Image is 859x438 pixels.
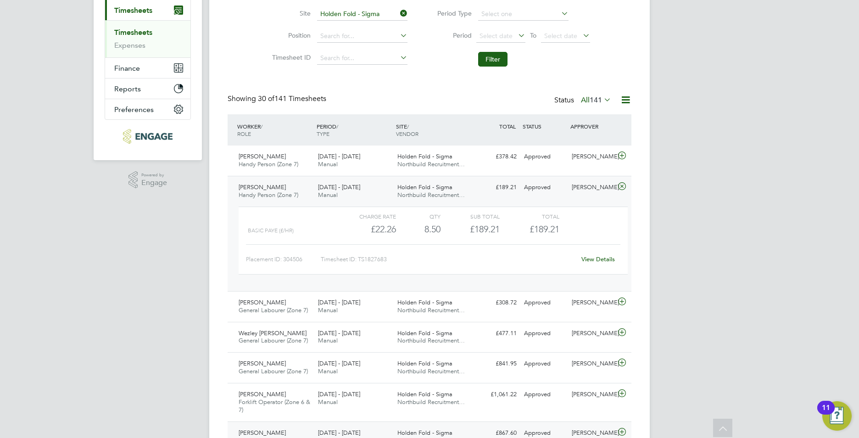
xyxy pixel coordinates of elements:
div: Total [500,211,559,222]
span: Handy Person (Zone 7) [239,160,298,168]
span: Manual [318,367,338,375]
span: To [527,29,539,41]
span: Timesheets [114,6,152,15]
div: Timesheet ID: TS1827683 [321,252,575,267]
div: [PERSON_NAME] [568,326,616,341]
span: Holden Fold - Sigma [397,359,452,367]
div: £189.21 [441,222,500,237]
div: [PERSON_NAME] [568,295,616,310]
div: Timesheets [105,20,190,57]
span: [DATE] - [DATE] [318,152,360,160]
div: Approved [520,180,568,195]
span: VENDOR [396,130,418,137]
div: Approved [520,356,568,371]
input: Search for... [317,30,407,43]
span: Wezley [PERSON_NAME] [239,329,307,337]
div: £477.11 [473,326,520,341]
span: [PERSON_NAME] [239,359,286,367]
div: £841.95 [473,356,520,371]
div: Status [554,94,613,107]
span: / [261,123,262,130]
span: Manual [318,160,338,168]
button: Filter [478,52,508,67]
div: Approved [520,326,568,341]
span: / [336,123,338,130]
span: 141 [590,95,602,105]
button: Reports [105,79,190,99]
span: / [407,123,409,130]
span: General Labourer (Zone 7) [239,367,308,375]
div: Sub Total [441,211,500,222]
span: £189.21 [530,224,559,235]
span: [PERSON_NAME] [239,183,286,191]
div: SITE [394,118,473,142]
span: [DATE] - [DATE] [318,329,360,337]
span: Northbuild Recruitment… [397,160,465,168]
div: £378.42 [473,149,520,164]
div: APPROVER [568,118,616,135]
span: Reports [114,84,141,93]
a: View Details [581,255,615,263]
span: Manual [318,191,338,199]
button: Finance [105,58,190,78]
label: All [581,95,611,105]
span: TYPE [317,130,329,137]
span: TOTAL [499,123,516,130]
span: Holden Fold - Sigma [397,329,452,337]
span: ROLE [237,130,251,137]
span: [PERSON_NAME] [239,390,286,398]
span: [DATE] - [DATE] [318,390,360,398]
span: Finance [114,64,140,73]
input: Select one [478,8,569,21]
div: 11 [822,408,830,420]
span: [PERSON_NAME] [239,429,286,437]
div: Approved [520,387,568,402]
button: Preferences [105,99,190,119]
a: Expenses [114,41,145,50]
span: Holden Fold - Sigma [397,429,452,437]
span: 30 of [258,94,274,103]
div: Placement ID: 304506 [246,252,321,267]
a: Timesheets [114,28,152,37]
div: [PERSON_NAME] [568,180,616,195]
span: [DATE] - [DATE] [318,359,360,367]
span: BASIC PAYE (£/HR) [248,227,294,234]
span: [DATE] - [DATE] [318,298,360,306]
label: Timesheet ID [269,53,311,62]
span: Holden Fold - Sigma [397,152,452,160]
div: £189.21 [473,180,520,195]
input: Search for... [317,52,407,65]
a: Powered byEngage [128,171,167,189]
div: [PERSON_NAME] [568,356,616,371]
span: Engage [141,179,167,187]
button: Open Resource Center, 11 new notifications [822,401,852,431]
span: Powered by [141,171,167,179]
span: Holden Fold - Sigma [397,298,452,306]
div: £22.26 [337,222,396,237]
div: Approved [520,295,568,310]
span: Northbuild Recruitment… [397,337,465,344]
span: Preferences [114,105,154,114]
div: [PERSON_NAME] [568,387,616,402]
span: Northbuild Recruitment… [397,398,465,406]
span: [PERSON_NAME] [239,152,286,160]
label: Period Type [430,9,472,17]
span: [PERSON_NAME] [239,298,286,306]
span: General Labourer (Zone 7) [239,337,308,344]
span: Handy Person (Zone 7) [239,191,298,199]
div: Approved [520,149,568,164]
div: [PERSON_NAME] [568,149,616,164]
img: northbuildrecruit-logo-retina.png [123,129,172,144]
div: £308.72 [473,295,520,310]
label: Period [430,31,472,39]
div: 8.50 [396,222,441,237]
a: Go to home page [105,129,191,144]
div: QTY [396,211,441,222]
span: [DATE] - [DATE] [318,429,360,437]
span: Northbuild Recruitment… [397,191,465,199]
span: Holden Fold - Sigma [397,390,452,398]
span: Northbuild Recruitment… [397,306,465,314]
span: Northbuild Recruitment… [397,367,465,375]
div: WORKER [235,118,314,142]
span: [DATE] - [DATE] [318,183,360,191]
